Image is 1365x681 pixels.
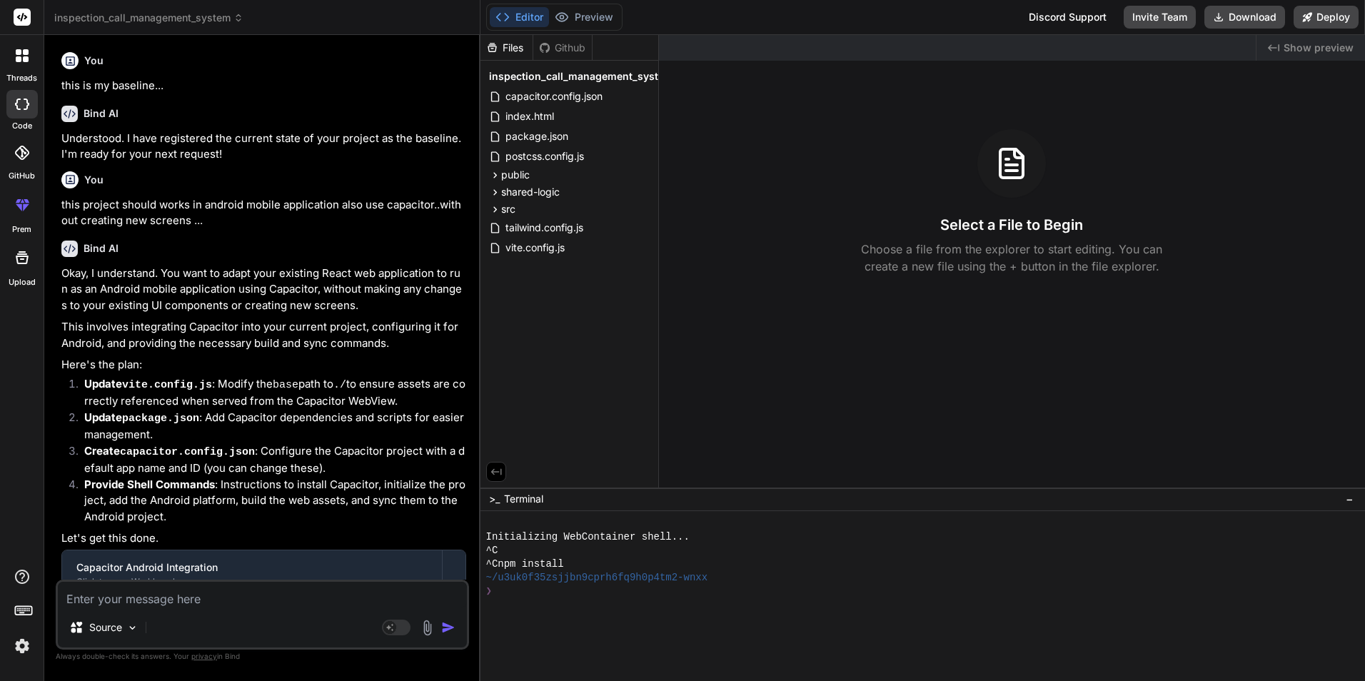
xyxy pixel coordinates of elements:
span: capacitor.config.json [504,88,604,105]
li: : Instructions to install Capacitor, initialize the project, add the Android platform, build the ... [73,477,466,525]
p: This involves integrating Capacitor into your current project, configuring it for Android, and pr... [61,319,466,351]
strong: Provide Shell Commands [84,478,215,491]
span: Show preview [1284,41,1354,55]
div: Capacitor Android Integration [76,560,428,575]
label: threads [6,72,37,84]
button: Deploy [1294,6,1359,29]
h6: You [84,54,104,68]
label: prem [12,223,31,236]
label: Upload [9,276,36,288]
button: Capacitor Android IntegrationClick to open Workbench [62,550,442,597]
img: settings [10,634,34,658]
h6: You [84,173,104,187]
span: privacy [191,652,217,660]
strong: Create [84,444,255,458]
p: Always double-check its answers. Your in Bind [56,650,469,663]
span: postcss.config.js [504,148,585,165]
p: Here's the plan: [61,357,466,373]
div: Github [533,41,592,55]
p: Okay, I understand. You want to adapt your existing React web application to run as an Android mo... [61,266,466,314]
span: ❯ [486,585,493,598]
li: : Configure the Capacitor project with a default app name and ID (you can change these). [73,443,466,477]
img: icon [441,620,455,635]
code: base [273,379,298,391]
span: tailwind.config.js [504,219,585,236]
img: attachment [419,620,435,636]
h3: Select a File to Begin [940,215,1083,235]
span: Terminal [504,492,543,506]
span: ~/u3uk0f35zsjjbn9cprh6fq9h0p4tm2-wnxx [486,571,708,585]
span: package.json [504,128,570,145]
button: Invite Team [1124,6,1196,29]
p: this project should works in android mobile application also use capacitor..without creating new ... [61,197,466,229]
div: Click to open Workbench [76,576,428,587]
span: shared-logic [501,185,560,199]
p: Source [89,620,122,635]
img: Pick Models [126,622,138,634]
code: vite.config.js [122,379,212,391]
span: >_ [489,492,500,506]
span: inspection_call_management_system [489,69,673,84]
span: ^C [486,544,498,558]
button: Preview [549,7,619,27]
div: Discord Support [1020,6,1115,29]
span: src [501,202,515,216]
p: Choose a file from the explorer to start editing. You can create a new file using the + button in... [852,241,1172,275]
p: Understood. I have registered the current state of your project as the baseline. I'm ready for yo... [61,131,466,163]
strong: Update [84,410,199,424]
li: : Modify the path to to ensure assets are correctly referenced when served from the Capacitor Web... [73,376,466,410]
button: Editor [490,7,549,27]
p: this is my baseline... [61,78,466,94]
span: public [501,168,530,182]
span: inspection_call_management_system [54,11,243,25]
span: − [1346,492,1354,506]
li: : Add Capacitor dependencies and scripts for easier management. [73,410,466,443]
button: − [1343,488,1356,510]
label: GitHub [9,170,35,182]
code: capacitor.config.json [120,446,255,458]
strong: Update [84,377,212,390]
span: Initializing WebContainer shell... [486,530,690,544]
span: index.html [504,108,555,125]
code: package.json [122,413,199,425]
h6: Bind AI [84,241,119,256]
span: ^Cnpm install [486,558,564,571]
div: Files [480,41,533,55]
label: code [12,120,32,132]
span: vite.config.js [504,239,566,256]
h6: Bind AI [84,106,119,121]
p: Let's get this done. [61,530,466,547]
button: Download [1204,6,1285,29]
code: ./ [333,379,346,391]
